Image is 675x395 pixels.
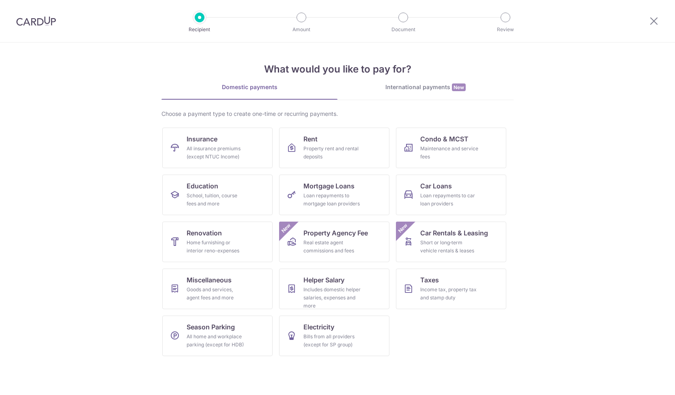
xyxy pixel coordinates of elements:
span: Condo & MCST [420,134,469,144]
div: Domestic payments [161,83,337,91]
div: Maintenance and service fees [420,145,479,161]
div: Loan repayments to mortgage loan providers [303,192,362,208]
div: Home furnishing or interior reno-expenses [187,239,245,255]
div: Income tax, property tax and stamp duty [420,286,479,302]
span: Electricity [303,322,334,332]
a: Car LoansLoan repayments to car loan providers [396,175,506,215]
span: New [452,83,466,91]
p: Amount [271,26,331,34]
a: Season ParkingAll home and workplace parking (except for HDB) [162,316,273,356]
a: Property Agency FeeReal estate agent commissions and feesNew [279,222,389,262]
div: Bills from all providers (except for SP group) [303,333,362,349]
div: Choose a payment type to create one-time or recurring payments. [161,110,514,118]
span: Helper Salary [303,275,344,285]
a: TaxesIncome tax, property tax and stamp duty [396,269,506,309]
a: Mortgage LoansLoan repayments to mortgage loan providers [279,175,389,215]
p: Recipient [170,26,230,34]
iframe: Opens a widget where you can find more information [623,371,667,391]
div: Includes domestic helper salaries, expenses and more [303,286,362,310]
a: RenovationHome furnishing or interior reno-expenses [162,222,273,262]
span: Miscellaneous [187,275,232,285]
div: Goods and services, agent fees and more [187,286,245,302]
a: Helper SalaryIncludes domestic helper salaries, expenses and more [279,269,389,309]
span: Renovation [187,228,222,238]
span: New [396,222,410,235]
p: Review [475,26,535,34]
a: RentProperty rent and rental deposits [279,128,389,168]
img: CardUp [16,16,56,26]
div: All insurance premiums (except NTUC Income) [187,145,245,161]
div: Real estate agent commissions and fees [303,239,362,255]
span: Rent [303,134,318,144]
div: All home and workplace parking (except for HDB) [187,333,245,349]
p: Document [373,26,433,34]
span: Education [187,181,218,191]
h4: What would you like to pay for? [161,62,514,77]
span: Property Agency Fee [303,228,368,238]
div: Short or long‑term vehicle rentals & leases [420,239,479,255]
a: MiscellaneousGoods and services, agent fees and more [162,269,273,309]
span: Taxes [420,275,439,285]
div: International payments [337,83,514,92]
span: Car Loans [420,181,452,191]
span: Insurance [187,134,217,144]
div: School, tuition, course fees and more [187,192,245,208]
span: New [279,222,293,235]
div: Property rent and rental deposits [303,145,362,161]
span: Season Parking [187,322,235,332]
span: Car Rentals & Leasing [420,228,488,238]
a: Car Rentals & LeasingShort or long‑term vehicle rentals & leasesNew [396,222,506,262]
a: ElectricityBills from all providers (except for SP group) [279,316,389,356]
a: InsuranceAll insurance premiums (except NTUC Income) [162,128,273,168]
a: Condo & MCSTMaintenance and service fees [396,128,506,168]
a: EducationSchool, tuition, course fees and more [162,175,273,215]
span: Mortgage Loans [303,181,355,191]
div: Loan repayments to car loan providers [420,192,479,208]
